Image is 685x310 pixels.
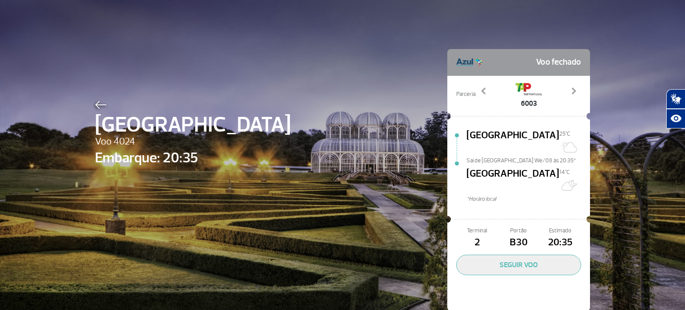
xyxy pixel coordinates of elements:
img: Sol com muitas nuvens [559,138,577,156]
button: Abrir recursos assistivos. [666,109,685,128]
span: Estimado [540,227,581,235]
button: SEGUIR VOO [456,255,581,275]
span: [GEOGRAPHIC_DATA] [466,166,559,195]
button: Abrir tradutor de língua de sinais. [666,89,685,109]
span: Portão [498,227,539,235]
span: Sai de [GEOGRAPHIC_DATA] We/08 às 20:35* [466,157,590,163]
span: [GEOGRAPHIC_DATA] [466,128,559,157]
div: Plugin de acessibilidade da Hand Talk. [666,89,685,128]
span: Voo fechado [536,54,581,71]
span: 20:35 [540,235,581,250]
span: Terminal [456,227,498,235]
span: Voo 4024 [95,134,291,149]
span: B30 [498,235,539,250]
span: Parceria: [456,90,476,99]
span: 25°C [559,130,570,137]
span: Embarque: 20:35 [95,147,291,169]
span: 14°C [559,169,570,176]
span: *Horáro local [466,195,590,203]
span: 6003 [516,98,542,109]
span: 2 [456,235,498,250]
span: [GEOGRAPHIC_DATA] [95,109,291,141]
img: Muitas nuvens [559,176,577,194]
